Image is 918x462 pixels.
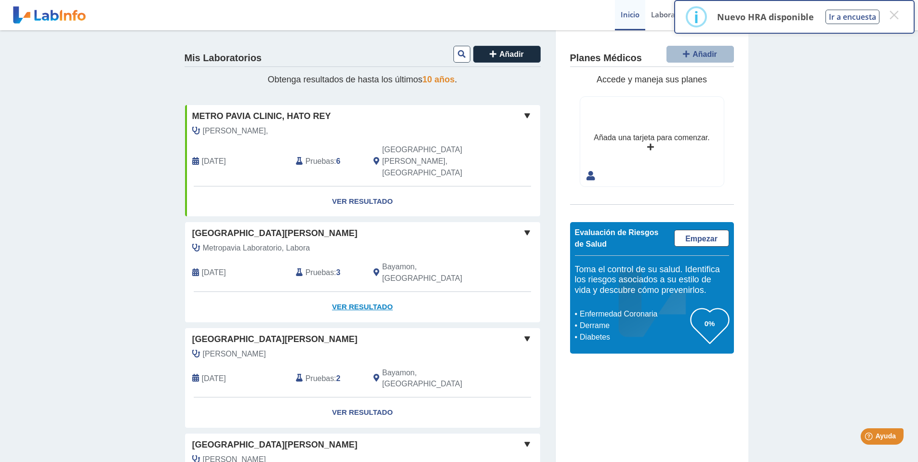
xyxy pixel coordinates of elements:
[717,11,814,23] p: Nuevo HRA disponible
[382,367,489,390] span: Bayamon, PR
[594,132,709,144] div: Añada una tarjeta para comenzar.
[336,157,341,165] b: 6
[336,374,341,383] b: 2
[473,46,541,63] button: Añadir
[202,373,226,384] span: 2025-02-20
[382,144,489,179] span: San Juan, PR
[203,125,268,137] span: Torres Marin,
[691,317,729,330] h3: 0%
[289,261,366,284] div: :
[306,373,334,384] span: Pruebas
[570,53,642,64] h4: Planes Médicos
[577,331,691,343] li: Diabetes
[692,50,717,58] span: Añadir
[185,292,540,322] a: Ver Resultado
[382,261,489,284] span: Bayamon, PR
[192,333,358,346] span: [GEOGRAPHIC_DATA][PERSON_NAME]
[674,230,729,247] a: Empezar
[185,397,540,428] a: Ver Resultado
[577,308,691,320] li: Enfermedad Coronaria
[203,242,310,254] span: Metropavia Laboratorio, Labora
[185,53,262,64] h4: Mis Laboratorios
[832,424,907,451] iframe: Help widget launcher
[685,235,718,243] span: Empezar
[423,75,455,84] span: 10 años
[694,8,699,26] div: i
[202,156,226,167] span: 2022-11-22
[306,156,334,167] span: Pruebas
[597,75,707,84] span: Accede y maneja sus planes
[289,144,366,179] div: :
[575,228,659,248] span: Evaluación de Riesgos de Salud
[267,75,457,84] span: Obtenga resultados de hasta los últimos .
[577,320,691,331] li: Derrame
[885,6,903,24] button: Close this dialog
[203,348,266,360] span: Gascot, Javier
[499,50,524,58] span: Añadir
[192,110,331,123] span: Metro Pavia Clinic, Hato Rey
[192,438,358,451] span: [GEOGRAPHIC_DATA][PERSON_NAME]
[202,267,226,278] span: 2025-09-02
[185,186,540,217] a: Ver Resultado
[336,268,341,277] b: 3
[575,264,729,296] h5: Toma el control de su salud. Identifica los riesgos asociados a su estilo de vida y descubre cómo...
[306,267,334,278] span: Pruebas
[289,367,366,390] div: :
[825,10,879,24] button: Ir a encuesta
[666,46,734,63] button: Añadir
[192,227,358,240] span: [GEOGRAPHIC_DATA][PERSON_NAME]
